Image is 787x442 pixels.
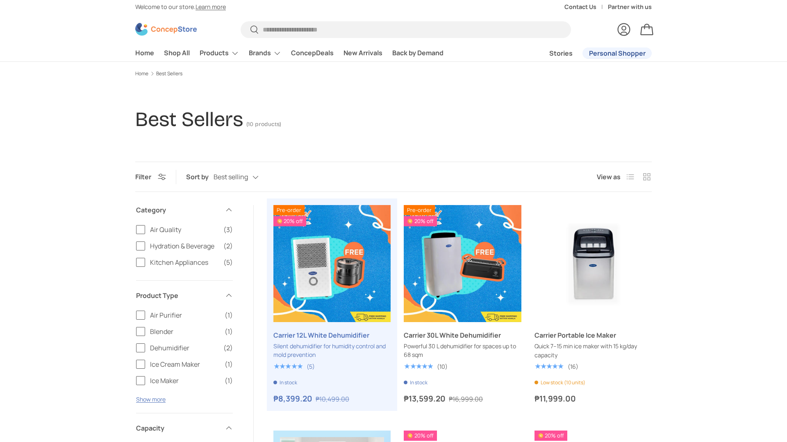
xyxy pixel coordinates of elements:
[136,291,220,300] span: Product Type
[244,45,286,61] summary: Brands
[150,225,218,235] span: Air Quality
[135,23,197,36] img: ConcepStore
[246,121,281,128] span: (10 products)
[136,423,220,433] span: Capacity
[225,310,233,320] span: (1)
[135,71,148,76] a: Home
[150,310,220,320] span: Air Purifier
[404,205,435,215] span: Pre-order
[535,331,616,340] a: Carrier Portable Ice Maker
[136,205,220,215] span: Category
[225,327,233,336] span: (1)
[195,45,244,61] summary: Products
[150,359,220,369] span: Ice Cream Maker
[223,343,233,353] span: (2)
[150,343,218,353] span: Dehumidifier
[135,2,226,11] p: Welcome to our store.
[535,431,567,441] span: 20% off
[136,395,166,403] button: Show more
[273,216,306,226] span: 20% off
[214,170,275,185] button: Best selling
[225,359,233,369] span: (1)
[150,376,220,386] span: Ice Maker
[273,205,391,322] a: Carrier 12L White Dehumidifier
[608,2,652,11] a: Partner with us
[392,45,444,61] a: Back by Demand
[135,45,154,61] a: Home
[404,205,521,322] a: Carrier 30L White Dehumidifier
[597,172,621,182] span: View as
[135,172,151,181] span: Filter
[549,45,573,61] a: Stories
[249,45,281,61] a: Brands
[404,431,437,441] span: 20% off
[135,107,243,131] h1: Best Sellers
[156,71,182,76] a: Best Sellers
[535,205,652,322] a: Carrier Portable Ice Maker
[164,45,190,61] a: Shop All
[136,281,233,310] summary: Product Type
[150,257,218,267] span: Kitchen Appliances
[214,173,248,181] span: Best selling
[564,2,608,11] a: Contact Us
[135,45,444,61] nav: Primary
[136,195,233,225] summary: Category
[186,172,214,182] label: Sort by
[589,50,646,56] span: Personal Shopper
[150,327,220,336] span: Blender
[343,45,382,61] a: New Arrivals
[404,331,501,340] a: Carrier 30L White Dehumidifier
[582,47,652,59] a: Personal Shopper
[196,3,226,11] a: Learn more
[200,45,239,61] a: Products
[273,205,305,215] span: Pre-order
[135,70,652,77] nav: Breadcrumbs
[223,225,233,235] span: (3)
[273,331,369,340] a: Carrier 12L White Dehumidifier
[535,205,652,322] img: carrier-ice-maker-full-view-concepstore
[291,45,334,61] a: ConcepDeals
[223,241,233,251] span: (2)
[225,376,233,386] span: (1)
[404,216,437,226] span: 20% off
[223,257,233,267] span: (5)
[150,241,218,251] span: Hydration & Beverage
[135,172,166,181] button: Filter
[530,45,652,61] nav: Secondary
